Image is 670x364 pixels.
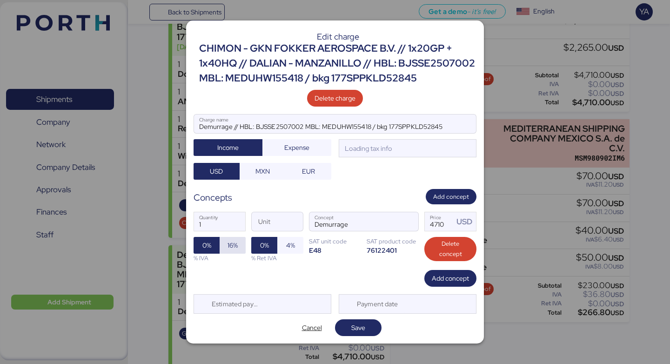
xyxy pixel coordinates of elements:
[351,322,365,333] span: Save
[425,212,454,231] input: Price
[288,319,335,336] button: Cancel
[367,237,419,246] div: SAT product code
[456,216,476,228] div: USD
[432,239,469,259] span: Delete concept
[367,246,419,255] div: 76122401
[286,240,295,251] span: 4%
[194,237,220,254] button: 0%
[210,166,223,177] span: USD
[307,90,363,107] button: Delete charge
[309,246,361,255] div: E48
[199,33,476,41] div: Edit charge
[309,212,396,231] input: Concept
[399,215,418,234] button: ConceptConcept
[194,163,240,180] button: USD
[432,273,469,284] span: Add concept
[220,237,246,254] button: 16%
[302,322,322,333] span: Cancel
[217,142,239,153] span: Income
[277,237,303,254] button: 4%
[202,240,211,251] span: 0%
[302,166,315,177] span: EUR
[251,237,277,254] button: 0%
[228,240,238,251] span: 16%
[240,163,286,180] button: MXN
[343,143,392,154] div: Loading tax info
[335,319,382,336] button: Save
[199,41,476,86] div: CHIMON - GKN FOKKER AEROSPACE B.V. // 1x20GP + 1x40HQ // DALIAN - MANZANILLO // HBL: BJSSE2507002...
[194,191,232,204] div: Concepts
[426,189,476,204] button: Add concept
[251,254,303,263] div: % Ret IVA
[433,192,469,202] span: Add concept
[194,115,476,133] input: Charge name
[262,139,331,156] button: Expense
[424,237,476,261] button: Delete concept
[194,254,246,263] div: % IVA
[260,240,269,251] span: 0%
[194,212,245,231] input: Quantity
[309,237,361,246] div: SAT unit code
[424,270,476,287] button: Add concept
[252,212,303,231] input: Unit
[194,139,262,156] button: Income
[284,142,309,153] span: Expense
[255,166,270,177] span: MXN
[285,163,331,180] button: EUR
[315,93,355,104] span: Delete charge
